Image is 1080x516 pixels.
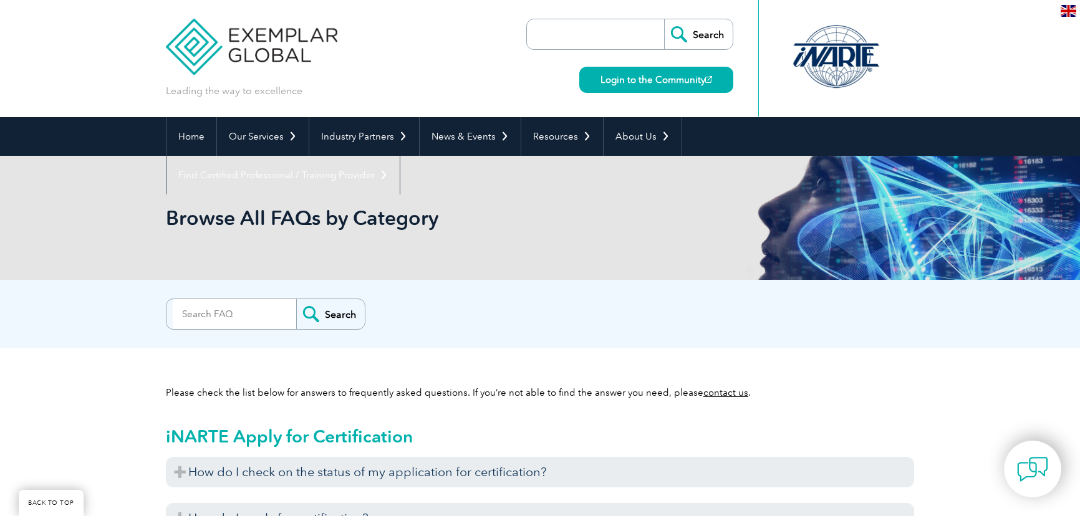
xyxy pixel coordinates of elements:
[420,117,521,156] a: News & Events
[664,19,733,49] input: Search
[166,386,914,399] p: Please check the list below for answers to frequently asked questions. If you’re not able to find...
[166,206,645,230] h1: Browse All FAQs by Category
[309,117,419,156] a: Industry Partners
[166,117,216,156] a: Home
[705,76,712,83] img: open_square.png
[1017,454,1048,485] img: contact-chat.png
[166,426,914,446] h2: iNARTE Apply for Certification
[604,117,682,156] a: About Us
[173,299,296,329] input: Search FAQ
[521,117,603,156] a: Resources
[166,457,914,487] h3: How do I check on the status of my application for certification?
[296,299,365,329] input: Search
[19,490,84,516] a: BACK TO TOP
[579,67,733,93] a: Login to the Community
[166,84,302,98] p: Leading the way to excellence
[703,387,748,398] a: contact us
[166,156,400,194] a: Find Certified Professional / Training Provider
[1061,5,1076,17] img: en
[217,117,309,156] a: Our Services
